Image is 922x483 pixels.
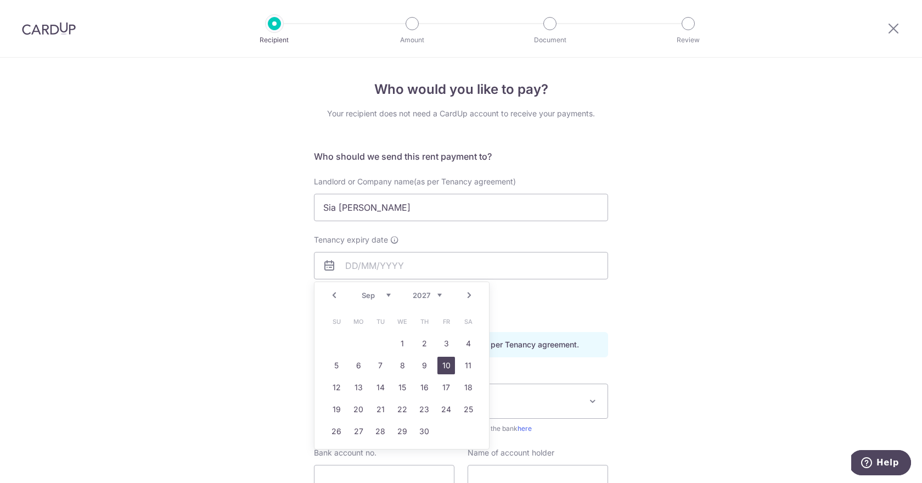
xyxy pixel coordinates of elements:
a: here [518,424,532,433]
a: 11 [459,357,477,374]
a: 5 [328,357,345,374]
div: Your recipient does not need a CardUp account to receive your payments. [314,108,608,119]
p: Recipient [234,35,315,46]
span: Tenancy expiry date [314,234,388,245]
a: 9 [415,357,433,374]
a: 21 [372,401,389,418]
p: Review [648,35,729,46]
iframe: Opens a widget where you can find more information [851,450,911,478]
a: 19 [328,401,345,418]
span: Help [25,8,48,18]
a: 4 [459,335,477,352]
a: 18 [459,379,477,396]
a: 26 [328,423,345,440]
span: Thursday [415,313,433,330]
span: Saturday [459,313,477,330]
a: 10 [437,357,455,374]
h4: Who would you like to pay? [314,80,608,99]
a: Next [463,289,476,302]
span: Landlord or Company name(as per Tenancy agreement) [314,177,516,186]
a: 27 [350,423,367,440]
a: 6 [350,357,367,374]
a: 25 [459,401,477,418]
a: 14 [372,379,389,396]
span: Monday [350,313,367,330]
a: 15 [393,379,411,396]
a: 12 [328,379,345,396]
a: 29 [393,423,411,440]
a: 24 [437,401,455,418]
img: CardUp [22,22,76,35]
span: Friday [437,313,455,330]
label: Bank account no. [314,447,376,458]
a: 7 [372,357,389,374]
a: 22 [393,401,411,418]
p: Amount [372,35,453,46]
a: 8 [393,357,411,374]
a: 17 [437,379,455,396]
a: 13 [350,379,367,396]
a: 1 [393,335,411,352]
a: 2 [415,335,433,352]
a: 20 [350,401,367,418]
a: Prev [328,289,341,302]
a: 30 [415,423,433,440]
a: 3 [437,335,455,352]
h5: Who should we send this rent payment to? [314,150,608,163]
input: DD/MM/YYYY [314,252,608,279]
a: 28 [372,423,389,440]
a: 16 [415,379,433,396]
label: Name of account holder [468,447,554,458]
span: Wednesday [393,313,411,330]
p: Document [509,35,591,46]
span: Tuesday [372,313,389,330]
a: 23 [415,401,433,418]
span: Sunday [328,313,345,330]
